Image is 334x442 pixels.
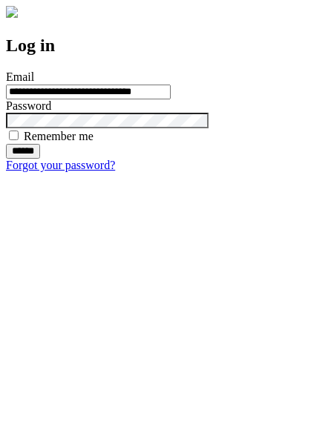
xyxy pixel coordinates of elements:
[6,6,18,18] img: logo-4e3dc11c47720685a147b03b5a06dd966a58ff35d612b21f08c02c0306f2b779.png
[6,159,115,171] a: Forgot your password?
[24,130,94,142] label: Remember me
[6,99,51,112] label: Password
[6,70,34,83] label: Email
[6,36,328,56] h2: Log in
